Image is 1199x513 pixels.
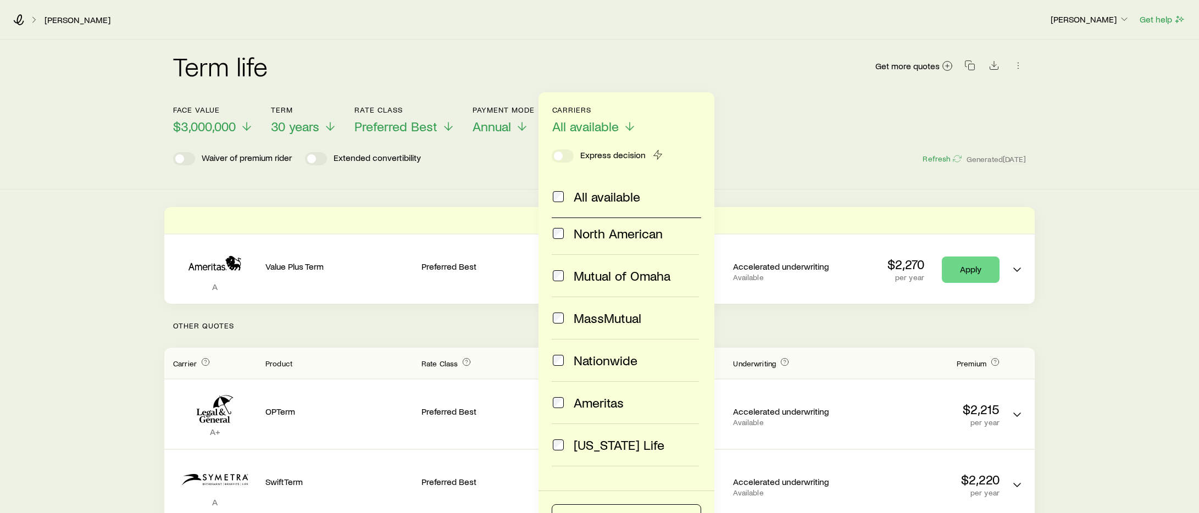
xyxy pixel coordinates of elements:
[552,105,636,135] button: CarriersAll available
[265,406,413,417] p: OPTerm
[354,105,455,135] button: Rate ClassPreferred Best
[421,261,532,272] p: Preferred Best
[887,256,924,272] p: $2,270
[875,62,940,70] span: Get more quotes
[164,304,1035,348] p: Other Quotes
[354,119,437,134] span: Preferred Best
[1139,13,1186,26] button: Get help
[733,488,843,497] p: Available
[852,488,1000,497] p: per year
[44,15,111,25] a: [PERSON_NAME]
[1051,14,1130,25] p: [PERSON_NAME]
[875,60,953,73] a: Get more quotes
[271,105,337,135] button: Term30 years
[986,62,1002,73] a: Download CSV
[473,119,511,134] span: Annual
[271,105,337,114] p: Term
[173,119,236,134] span: $3,000,000
[957,359,986,368] span: Premium
[173,281,257,292] p: A
[265,359,292,368] span: Product
[202,152,292,165] p: Waiver of premium rider
[852,402,1000,417] p: $2,215
[271,119,319,134] span: 30 years
[942,256,1000,283] a: Apply
[334,152,421,165] p: Extended convertibility
[173,105,253,135] button: Face value$3,000,000
[1050,13,1130,26] button: [PERSON_NAME]
[922,154,962,164] button: Refresh
[421,476,532,487] p: Preferred Best
[733,418,843,427] p: Available
[265,261,413,272] p: Value Plus Term
[733,476,843,487] p: Accelerated underwriting
[733,273,843,282] p: Available
[173,426,257,437] p: A+
[552,119,619,134] span: All available
[733,359,776,368] span: Underwriting
[1003,154,1026,164] span: [DATE]
[421,359,458,368] span: Rate Class
[173,497,257,508] p: A
[173,53,268,79] h2: Term life
[173,359,197,368] span: Carrier
[173,105,253,114] p: Face value
[552,105,636,114] p: Carriers
[164,207,1035,304] div: Term quotes
[473,105,535,135] button: Payment ModeAnnual
[887,273,924,282] p: per year
[421,406,532,417] p: Preferred Best
[733,406,843,417] p: Accelerated underwriting
[354,105,455,114] p: Rate Class
[473,105,535,114] p: Payment Mode
[967,154,1026,164] span: Generated
[852,418,1000,427] p: per year
[852,472,1000,487] p: $2,220
[733,261,843,272] p: Accelerated underwriting
[265,476,413,487] p: SwiftTerm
